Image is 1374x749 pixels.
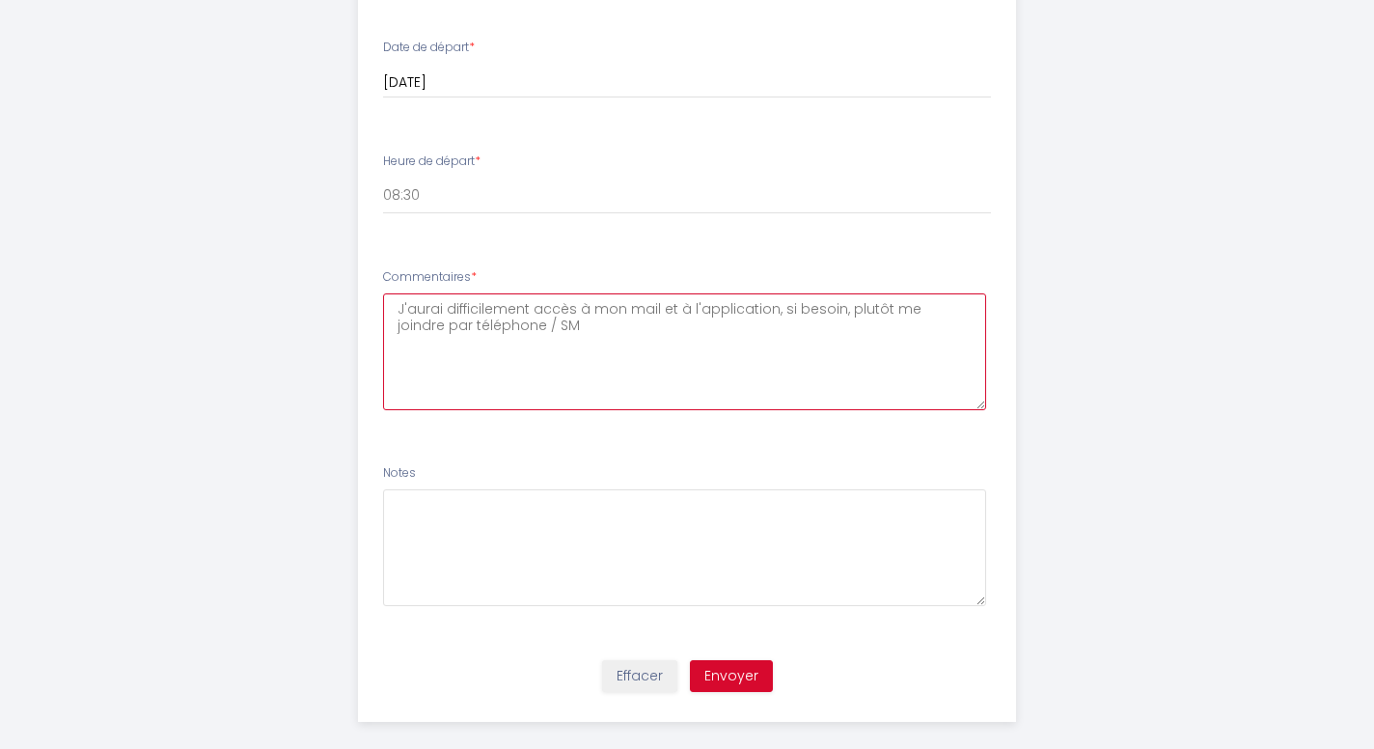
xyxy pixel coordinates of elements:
[383,268,477,287] label: Commentaires
[383,464,416,483] label: Notes
[602,660,677,693] button: Effacer
[383,39,475,57] label: Date de départ
[383,153,481,171] label: Heure de départ
[690,660,773,693] button: Envoyer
